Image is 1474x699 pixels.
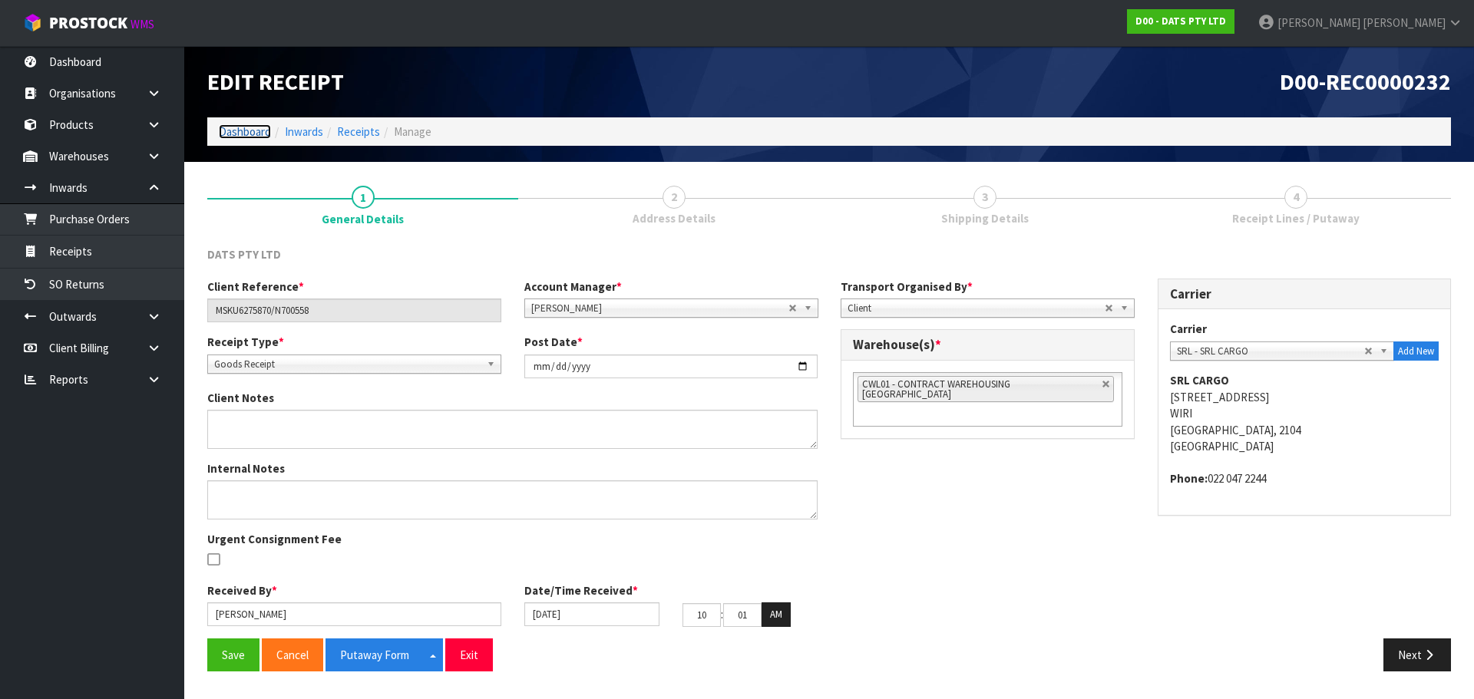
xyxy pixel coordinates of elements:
[1170,321,1207,337] label: Carrier
[524,602,659,626] input: Date/Time received
[1135,15,1226,28] strong: D00 - DATS PTY LTD
[1170,372,1439,454] address: [STREET_ADDRESS] WIRI [GEOGRAPHIC_DATA], 2104 [GEOGRAPHIC_DATA]
[1170,373,1229,387] strong: SRL CARGO
[219,124,271,139] a: Dashboard
[207,531,342,547] label: Urgent Consignment Fee
[1383,638,1451,671] button: Next
[207,638,259,671] button: Save
[326,638,424,671] button: Putaway Form
[841,279,973,295] label: Transport Organised By
[1393,341,1439,361] button: Add New
[207,334,284,350] label: Receipt Type
[524,279,622,295] label: Account Manager
[1127,9,1234,34] a: D00 - DATS PTY LTD
[663,186,686,209] span: 2
[394,124,431,139] span: Manage
[131,17,154,31] small: WMS
[207,582,277,598] label: Received By
[1232,210,1360,226] span: Receipt Lines / Putaway
[207,67,344,96] span: Edit Receipt
[207,298,501,322] input: Client Reference
[941,210,1029,226] span: Shipping Details
[762,602,791,627] button: AM
[1170,287,1439,302] h3: Carrier
[214,355,481,374] span: Goods Receipt
[973,186,996,209] span: 3
[207,390,274,406] label: Client Notes
[285,124,323,139] a: Inwards
[524,582,638,598] label: Date/Time Received
[1284,186,1307,209] span: 4
[337,124,380,139] a: Receipts
[262,638,323,671] button: Cancel
[853,338,1122,352] h3: Warehouse(s)
[49,13,127,33] span: ProStock
[682,603,721,627] input: HH
[352,186,375,209] span: 1
[862,378,1010,401] span: CWL01 - CONTRACT WAREHOUSING [GEOGRAPHIC_DATA]
[1277,15,1360,30] span: [PERSON_NAME]
[531,299,788,318] span: [PERSON_NAME]
[723,603,762,627] input: MM
[23,13,42,32] img: cube-alt.png
[1363,15,1446,30] span: [PERSON_NAME]
[1177,342,1365,361] span: SRL - SRL CARGO
[848,299,1105,318] span: Client
[1170,471,1208,486] strong: phone
[1280,67,1451,96] span: D00-REC0000232
[207,235,1451,683] span: General Details
[322,211,404,227] span: General Details
[633,210,716,226] span: Address Details
[721,602,723,627] td: :
[1170,470,1439,486] address: 022 047 2244
[207,247,281,262] span: DATS PTY LTD
[207,279,304,295] label: Client Reference
[445,638,493,671] button: Exit
[207,460,285,476] label: Internal Notes
[524,334,583,350] label: Post Date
